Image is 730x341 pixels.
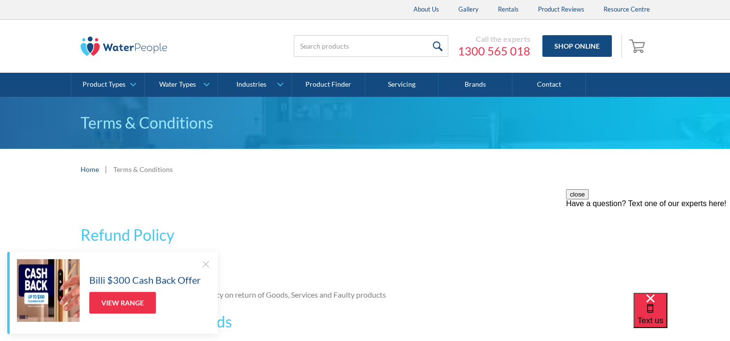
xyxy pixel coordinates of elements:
iframe: podium webchat widget bubble [634,293,730,341]
img: Billi $300 Cash Back Offer [17,259,80,322]
a: Home [81,164,99,174]
img: The Water People [81,37,167,56]
a: Industries [218,73,291,97]
div: Water Types [159,80,196,89]
iframe: podium webchat widget prompt [566,189,730,305]
h1: Terms & Conditions [81,111,650,134]
a: Shop Online [542,35,612,57]
a: View Range [89,292,156,314]
a: Brands [439,73,512,97]
a: Servicing [365,73,439,97]
div: Terms & Conditions [113,164,173,174]
input: Search products [294,35,448,57]
h2: 1.0 Policy Details [81,256,650,279]
div: | [104,163,109,175]
a: 1300 565 018 [458,44,530,58]
h5: Billi $300 Cash Back Offer [89,273,201,287]
div: Product Types [83,80,125,89]
h2: 2.0 Return Of Goods [81,310,650,333]
a: Product Finder [292,73,365,97]
a: Open empty cart [627,35,650,58]
p: This policy defines The Water People policy on return of Goods, Services and Faulty products [81,289,650,301]
img: shopping cart [629,38,647,53]
div: Industries [236,80,266,89]
a: Contact [512,73,586,97]
h2: Refund Policy [81,223,650,247]
a: Product Types [71,73,144,97]
a: Water Types [145,73,218,97]
div: Call the experts [458,34,530,44]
